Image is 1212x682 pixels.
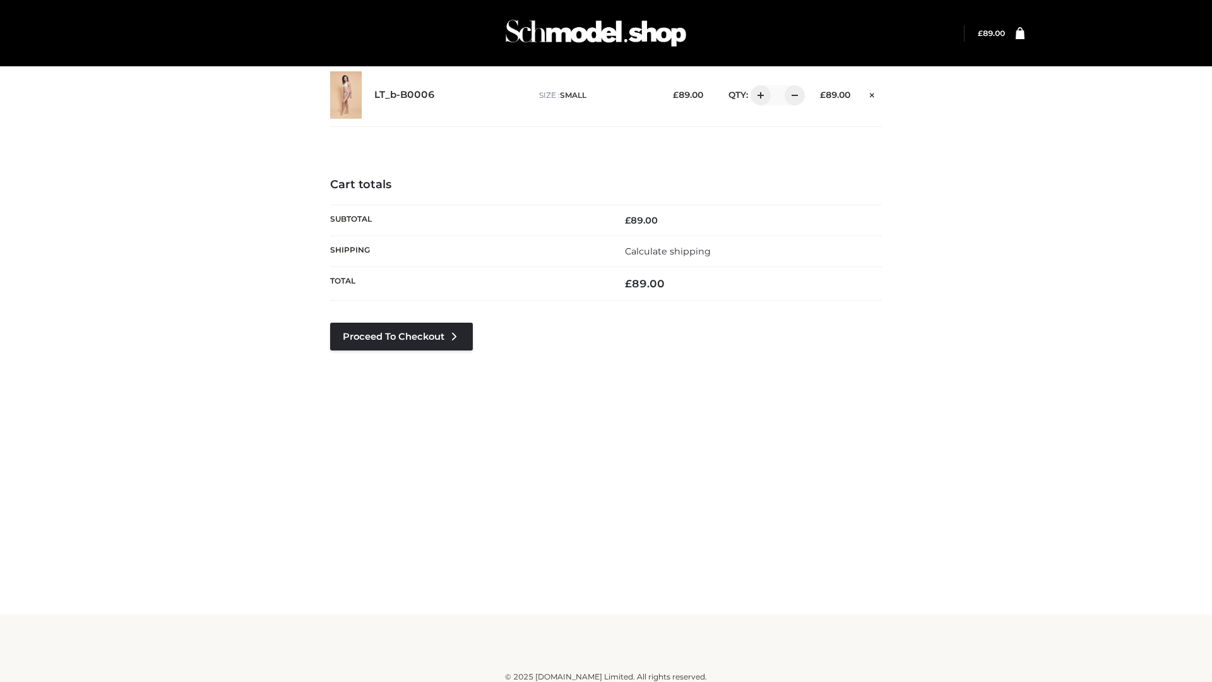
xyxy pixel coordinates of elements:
th: Total [330,267,606,301]
a: Calculate shipping [625,246,711,257]
span: SMALL [560,90,586,100]
a: Remove this item [863,85,882,102]
bdi: 89.00 [673,90,703,100]
span: £ [978,28,983,38]
span: £ [673,90,679,100]
p: size : [539,90,653,101]
span: £ [625,277,632,290]
th: Shipping [330,236,606,266]
a: £89.00 [978,28,1005,38]
img: LT_b-B0006 - SMALL [330,71,362,119]
h4: Cart totals [330,178,882,192]
span: £ [625,215,631,226]
bdi: 89.00 [820,90,850,100]
span: £ [820,90,826,100]
img: Schmodel Admin 964 [501,8,691,58]
bdi: 89.00 [978,28,1005,38]
a: Proceed to Checkout [330,323,473,350]
bdi: 89.00 [625,277,665,290]
th: Subtotal [330,205,606,236]
a: LT_b-B0006 [374,89,435,101]
bdi: 89.00 [625,215,658,226]
div: QTY: [716,85,800,105]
